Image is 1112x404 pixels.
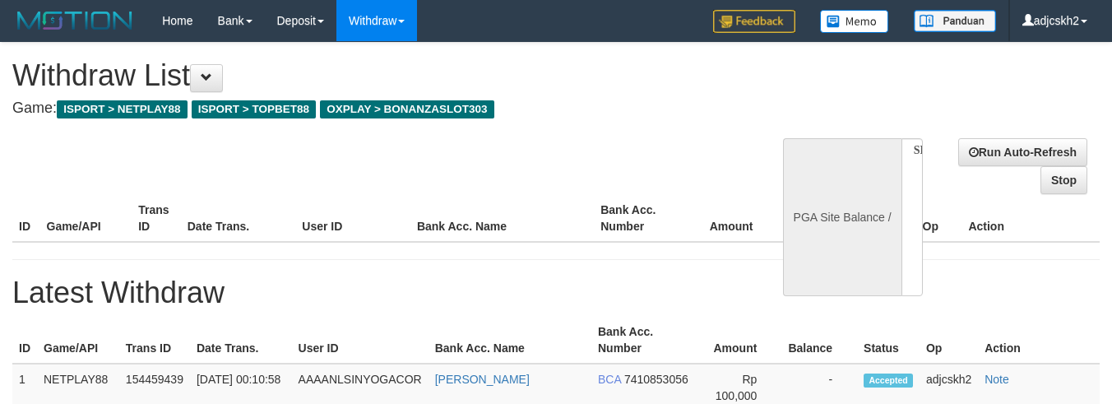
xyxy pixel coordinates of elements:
img: MOTION_logo.png [12,8,137,33]
a: Note [985,373,1009,386]
img: panduan.png [914,10,996,32]
th: User ID [292,317,429,364]
th: Op [916,195,962,242]
th: Bank Acc. Name [429,317,591,364]
th: Bank Acc. Number [591,317,699,364]
img: Feedback.jpg [713,10,795,33]
th: Date Trans. [190,317,292,364]
a: [PERSON_NAME] [435,373,530,386]
span: ISPORT > TOPBET88 [192,100,316,118]
span: ISPORT > NETPLAY88 [57,100,188,118]
span: 7410853056 [624,373,688,386]
th: Amount [699,317,781,364]
div: PGA Site Balance / [783,138,901,296]
th: Trans ID [119,317,190,364]
span: BCA [598,373,621,386]
th: User ID [295,195,410,242]
h4: Game: [12,100,725,117]
th: Game/API [40,195,132,242]
th: Balance [778,195,862,242]
th: Op [920,317,978,364]
th: Status [857,317,920,364]
span: Accepted [864,374,913,388]
th: ID [12,317,37,364]
th: Bank Acc. Number [594,195,686,242]
a: Stop [1040,166,1087,194]
th: Game/API [37,317,119,364]
h1: Latest Withdraw [12,276,1100,309]
h1: Withdraw List [12,59,725,92]
th: Amount [686,195,778,242]
th: Action [961,195,1100,242]
th: Trans ID [132,195,181,242]
span: OXPLAY > BONANZASLOT303 [320,100,494,118]
th: Action [978,317,1100,364]
img: Button%20Memo.svg [820,10,889,33]
th: Bank Acc. Name [410,195,594,242]
a: Run Auto-Refresh [958,138,1087,166]
th: Balance [781,317,857,364]
th: ID [12,195,40,242]
th: Date Trans. [181,195,296,242]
